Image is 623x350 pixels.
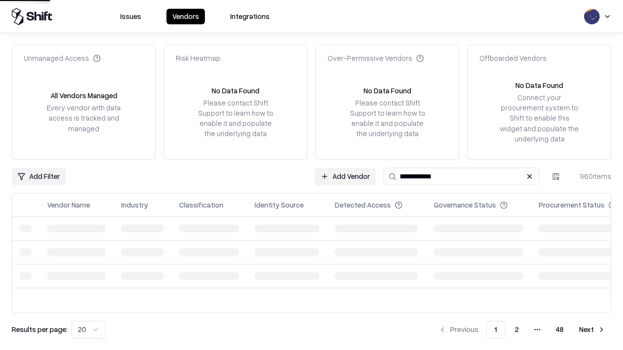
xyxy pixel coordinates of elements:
a: Add Vendor [315,168,376,185]
div: Unmanaged Access [24,53,101,63]
div: Please contact Shift Support to learn how to enable it and populate the underlying data [347,98,428,139]
button: Next [573,321,611,338]
div: No Data Found [364,86,411,96]
div: Detected Access [335,200,391,210]
div: Connect your procurement system to Shift to enable this widget and populate the underlying data [499,92,580,144]
p: Results per page: [12,324,68,334]
button: 1 [486,321,505,338]
div: Industry [121,200,148,210]
div: Identity Source [255,200,304,210]
div: Vendor Name [47,200,90,210]
div: Procurement Status [539,200,605,210]
button: Vendors [166,9,205,24]
button: Integrations [224,9,275,24]
button: 48 [548,321,571,338]
div: No Data Found [212,86,259,96]
div: Offboarded Vendors [479,53,547,63]
div: Over-Permissive Vendors [328,53,424,63]
button: Issues [114,9,147,24]
div: 960 items [572,171,611,181]
div: Please contact Shift Support to learn how to enable it and populate the underlying data [195,98,276,139]
div: Every vendor with data access is tracked and managed [43,103,124,133]
button: Add Filter [12,168,66,185]
div: All Vendors Managed [51,90,117,101]
button: 2 [507,321,527,338]
nav: pagination [433,321,611,338]
div: Risk Heatmap [176,53,220,63]
div: No Data Found [515,80,563,90]
div: Classification [179,200,223,210]
div: Governance Status [434,200,496,210]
